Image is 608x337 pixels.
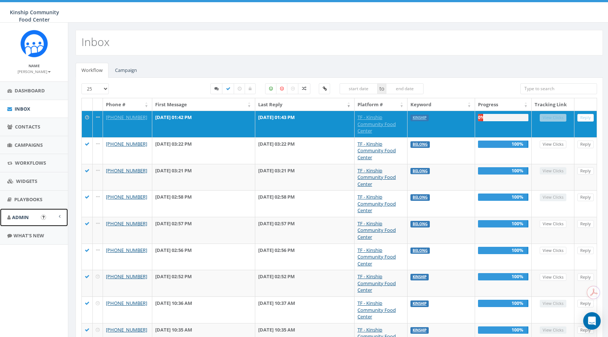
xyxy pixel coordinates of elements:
[357,300,396,320] a: TF - Kinship Community Food Center
[106,326,147,333] a: [PHONE_NUMBER]
[413,328,427,333] a: KINSHIP
[15,123,40,130] span: Contacts
[12,214,29,221] span: Admin
[255,270,355,296] td: [DATE] 02:52 PM
[478,114,483,121] div: 0%
[41,215,46,220] button: Open In-App Guide
[413,301,427,306] a: KINSHIP
[106,220,147,227] a: [PHONE_NUMBER]
[357,141,396,161] a: TF - Kinship Community Food Center
[152,296,255,323] td: [DATE] 10:36 AM
[103,98,152,111] th: Phone #: activate to sort column ascending
[378,83,386,94] span: to
[357,247,396,267] a: TF - Kinship Community Food Center
[152,190,255,217] td: [DATE] 02:58 PM
[152,270,255,296] td: [DATE] 02:52 PM
[583,312,601,330] div: Open Intercom Messenger
[540,141,566,148] a: View Clicks
[14,232,44,239] span: What's New
[386,83,424,94] input: end date
[287,83,299,94] label: Neutral
[408,98,475,111] th: Keyword: activate to sort column ascending
[152,98,255,111] th: First Message: activate to sort column ascending
[222,83,234,94] label: Completed
[20,30,48,57] img: Rally_Corp_Icon.png
[577,326,594,334] a: Reply
[18,68,51,74] a: [PERSON_NAME]
[357,220,396,240] a: TF - Kinship Community Food Center
[577,273,594,281] a: Reply
[478,167,528,175] div: 100%
[106,114,147,120] a: [PHONE_NUMBER]
[152,137,255,164] td: [DATE] 03:22 PM
[357,167,396,187] a: TF - Kinship Community Food Center
[152,164,255,191] td: [DATE] 03:21 PM
[76,63,108,78] a: Workflow
[152,217,255,244] td: [DATE] 02:57 PM
[520,83,597,94] input: Type to search
[413,275,427,279] a: KINSHIP
[15,142,43,148] span: Campaigns
[478,300,528,307] div: 100%
[28,63,40,68] small: Name
[478,326,528,334] div: 100%
[319,83,330,94] label: Clicked
[10,9,59,23] span: Kinship Community Food Center
[106,273,147,280] a: [PHONE_NUMBER]
[577,141,594,148] a: Reply
[106,300,147,306] a: [PHONE_NUMBER]
[357,273,396,293] a: TF - Kinship Community Food Center
[577,247,594,254] a: Reply
[18,69,51,74] small: [PERSON_NAME]
[357,194,396,214] a: TF - Kinship Community Food Center
[152,244,255,270] td: [DATE] 02:56 PM
[478,141,528,148] div: 100%
[577,167,594,175] a: Reply
[413,248,428,253] a: Belong
[355,98,408,111] th: Platform #: activate to sort column ascending
[210,83,223,94] label: Started
[413,222,428,226] a: Belong
[106,247,147,253] a: [PHONE_NUMBER]
[540,273,566,281] a: View Clicks
[276,83,288,94] label: Negative
[413,169,428,173] a: Belong
[532,98,574,111] th: Tracking Link
[478,273,528,280] div: 100%
[357,114,396,134] a: TF - Kinship Community Food Center
[413,115,427,120] a: KINSHIP
[577,114,594,122] a: Reply
[255,244,355,270] td: [DATE] 02:56 PM
[152,111,255,137] td: [DATE] 01:42 PM
[255,164,355,191] td: [DATE] 03:21 PM
[577,194,594,201] a: Reply
[106,141,147,147] a: [PHONE_NUMBER]
[15,160,46,166] span: Workflows
[245,83,256,94] label: Closed
[15,87,45,94] span: Dashboard
[14,196,42,203] span: Playbooks
[413,142,428,147] a: Belong
[255,217,355,244] td: [DATE] 02:57 PM
[478,220,528,227] div: 100%
[255,98,355,111] th: Last Reply: activate to sort column ascending
[255,190,355,217] td: [DATE] 02:58 PM
[413,195,428,200] a: Belong
[81,36,110,48] h2: Inbox
[298,83,310,94] label: Mixed
[475,98,532,111] th: Progress: activate to sort column ascending
[15,106,30,112] span: Inbox
[478,194,528,201] div: 100%
[265,83,277,94] label: Positive
[340,83,378,94] input: start date
[106,194,147,200] a: [PHONE_NUMBER]
[577,220,594,228] a: Reply
[16,178,37,184] span: Widgets
[577,300,594,307] a: Reply
[255,296,355,323] td: [DATE] 10:37 AM
[106,167,147,174] a: [PHONE_NUMBER]
[478,247,528,254] div: 100%
[255,111,355,137] td: [DATE] 01:43 PM
[109,63,143,78] a: Campaign
[540,247,566,254] a: View Clicks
